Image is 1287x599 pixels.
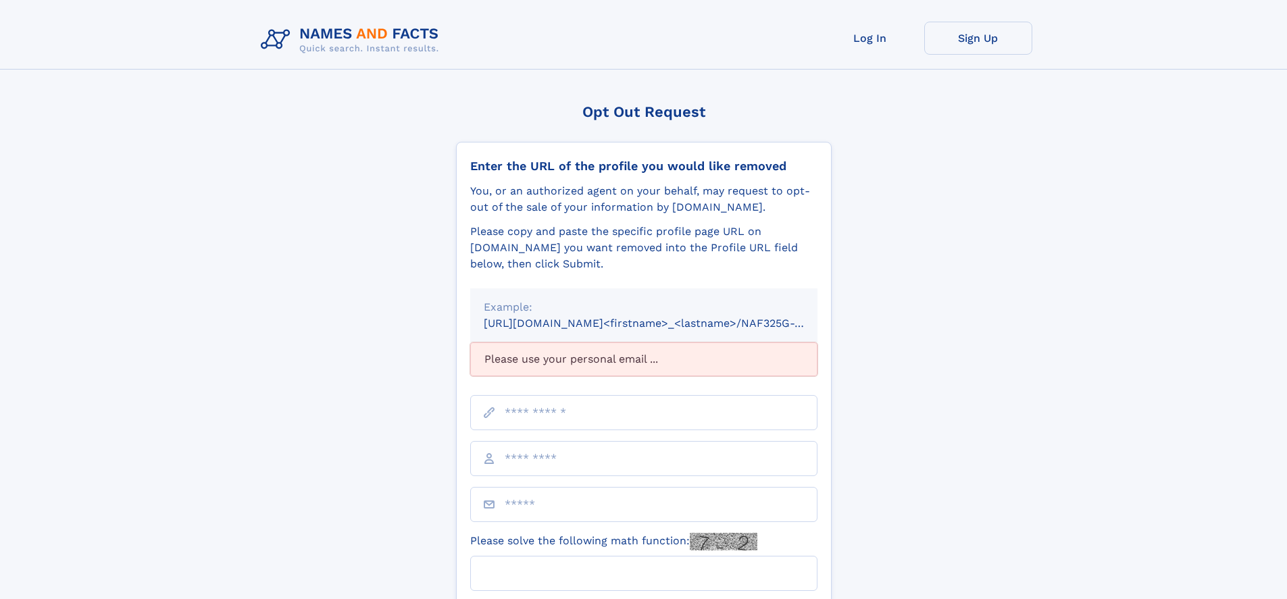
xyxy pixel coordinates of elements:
a: Log In [816,22,924,55]
a: Sign Up [924,22,1032,55]
div: Enter the URL of the profile you would like removed [470,159,817,174]
div: Please copy and paste the specific profile page URL on [DOMAIN_NAME] you want removed into the Pr... [470,224,817,272]
div: Opt Out Request [456,103,832,120]
div: Please use your personal email ... [470,342,817,376]
small: [URL][DOMAIN_NAME]<firstname>_<lastname>/NAF325G-xxxxxxxx [484,317,843,330]
img: Logo Names and Facts [255,22,450,58]
label: Please solve the following math function: [470,533,757,550]
div: You, or an authorized agent on your behalf, may request to opt-out of the sale of your informatio... [470,183,817,215]
div: Example: [484,299,804,315]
